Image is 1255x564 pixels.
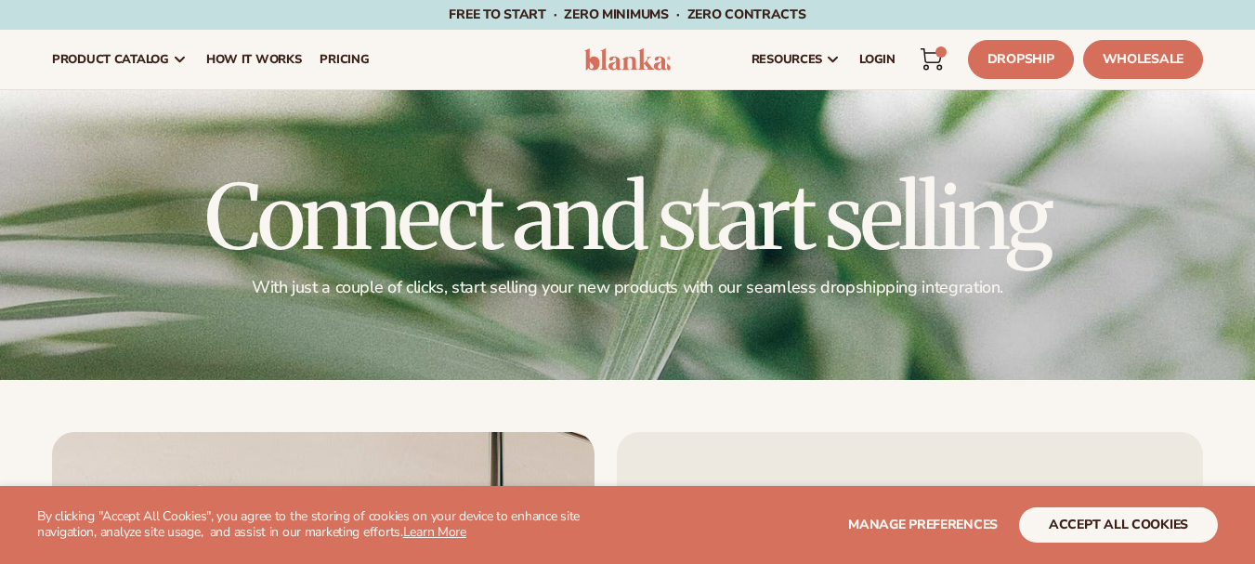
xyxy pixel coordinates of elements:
[52,173,1203,262] h1: Connect and start selling
[584,48,672,71] img: logo
[449,6,805,23] span: Free to start · ZERO minimums · ZERO contracts
[742,30,850,89] a: resources
[859,52,895,67] span: LOGIN
[52,52,169,67] span: product catalog
[1019,507,1218,543] button: accept all cookies
[197,30,311,89] a: How It Works
[1083,40,1203,79] a: Wholesale
[940,46,941,58] span: 1
[403,523,466,541] a: Learn More
[310,30,378,89] a: pricing
[52,277,1203,298] p: With just a couple of clicks, start selling your new products with our seamless dropshipping inte...
[968,40,1074,79] a: Dropship
[848,516,998,533] span: Manage preferences
[206,52,302,67] span: How It Works
[320,52,369,67] span: pricing
[752,52,822,67] span: resources
[43,30,197,89] a: product catalog
[848,507,998,543] button: Manage preferences
[850,30,905,89] a: LOGIN
[37,509,620,541] p: By clicking "Accept All Cookies", you agree to the storing of cookies on your device to enhance s...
